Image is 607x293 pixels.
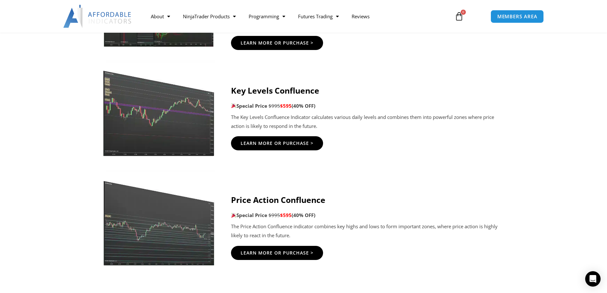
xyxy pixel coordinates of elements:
[292,103,315,109] b: (40% OFF)
[231,103,267,109] strong: Special Price
[280,212,292,218] span: $595
[231,246,323,260] a: Learn More Or Purchase >
[231,213,236,218] img: 🎉
[231,136,323,150] a: Learn More Or Purchase >
[176,9,242,24] a: NinjaTrader Products
[63,5,132,28] img: LogoAI | Affordable Indicators – NinjaTrader
[585,271,601,287] div: Open Intercom Messenger
[497,14,537,19] span: MEMBERS AREA
[231,36,323,50] a: Learn More Or Purchase >
[231,85,319,96] strong: Key Levels Confluence
[241,251,313,255] span: Learn More Or Purchase >
[241,41,313,45] span: Learn More Or Purchase >
[242,9,292,24] a: Programming
[445,7,473,26] a: 0
[269,103,280,109] span: $995
[144,9,176,24] a: About
[231,113,504,131] p: The Key Levels Confluence Indicator calculates various daily levels and combines them into powerf...
[144,9,447,24] nav: Menu
[231,194,325,205] strong: Price Action Confluence
[231,103,236,108] img: 🎉
[491,10,544,23] a: MEMBERS AREA
[231,212,267,218] strong: Special Price
[461,10,466,15] span: 0
[103,60,215,156] img: Key-Levels-1jpg | Affordable Indicators – NinjaTrader
[292,9,345,24] a: Futures Trading
[292,212,315,218] b: (40% OFF)
[345,9,376,24] a: Reviews
[280,103,292,109] span: $595
[269,212,280,218] span: $995
[103,170,215,266] img: Price-Action-Confluence-2jpg | Affordable Indicators – NinjaTrader
[241,141,313,146] span: Learn More Or Purchase >
[231,222,504,240] p: The Price Action Confluence indicator combines key highs and lows to form important zones, where ...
